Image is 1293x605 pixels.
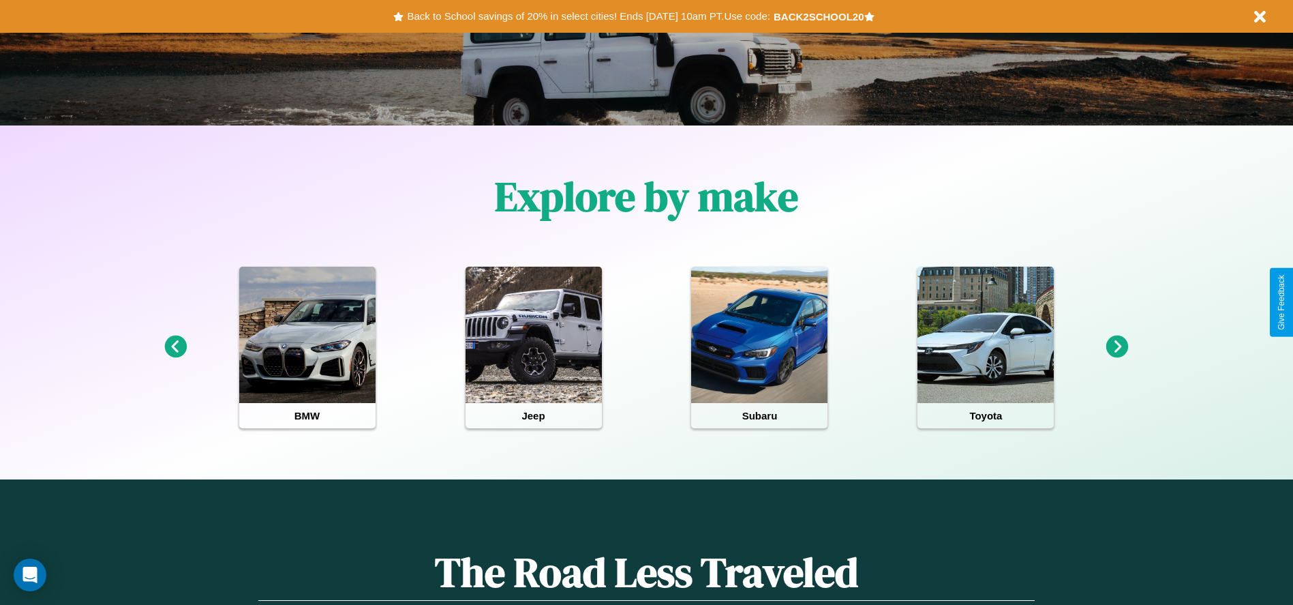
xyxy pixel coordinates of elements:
[239,403,376,428] h4: BMW
[404,7,773,26] button: Back to School savings of 20% in select cities! Ends [DATE] 10am PT.Use code:
[14,559,46,591] div: Open Intercom Messenger
[495,168,798,224] h1: Explore by make
[774,11,864,23] b: BACK2SCHOOL20
[691,403,827,428] h4: Subaru
[917,403,1054,428] h4: Toyota
[1277,275,1286,330] div: Give Feedback
[466,403,602,428] h4: Jeep
[258,544,1034,601] h1: The Road Less Traveled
